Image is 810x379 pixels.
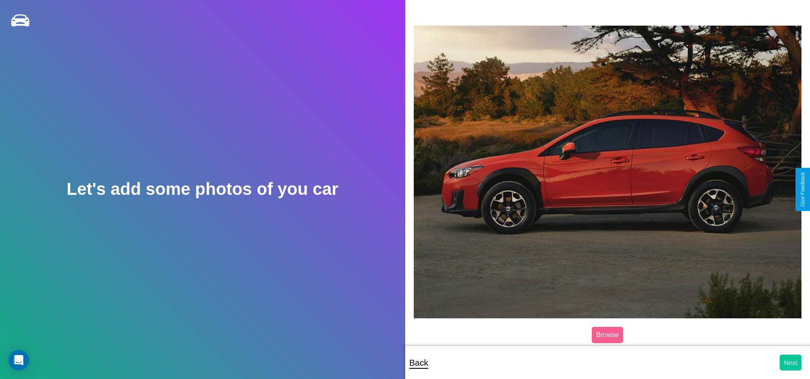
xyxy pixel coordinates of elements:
label: Browse [592,327,623,343]
h2: Let's add some photos of you car [67,179,338,199]
div: Open Intercom Messenger [9,350,29,370]
button: Next [780,355,801,370]
p: Back [409,355,428,370]
img: posted [414,26,802,318]
div: Give Feedback [800,172,806,207]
